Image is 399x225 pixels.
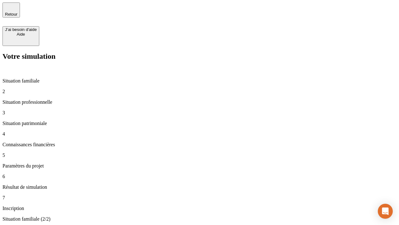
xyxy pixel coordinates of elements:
p: 5 [2,152,397,158]
div: Open Intercom Messenger [378,204,393,219]
div: Aide [5,32,37,37]
p: 7 [2,195,397,201]
p: 6 [2,174,397,179]
p: Inscription [2,206,397,211]
p: Situation patrimoniale [2,121,397,126]
p: 2 [2,89,397,94]
h2: Votre simulation [2,52,397,61]
p: Paramètres du projet [2,163,397,169]
p: Connaissances financières [2,142,397,147]
span: Retour [5,12,17,17]
p: Situation familiale [2,78,397,84]
p: Résultat de simulation [2,184,397,190]
p: 3 [2,110,397,116]
p: Situation familiale (2/2) [2,216,397,222]
div: J’ai besoin d'aide [5,27,37,32]
button: Retour [2,2,20,17]
button: J’ai besoin d'aideAide [2,26,39,46]
p: 4 [2,131,397,137]
p: Situation professionnelle [2,99,397,105]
